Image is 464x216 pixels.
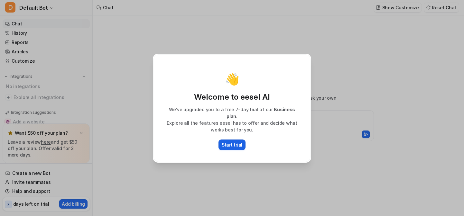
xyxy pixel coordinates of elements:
[218,139,246,150] button: Start trial
[160,120,304,133] p: Explore all the features eesel has to offer and decide what works best for you.
[222,141,242,148] p: Start trial
[160,106,304,120] p: We’ve upgraded you to a free 7-day trial of our
[160,92,304,102] p: Welcome to eesel AI
[225,73,239,85] p: 👋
